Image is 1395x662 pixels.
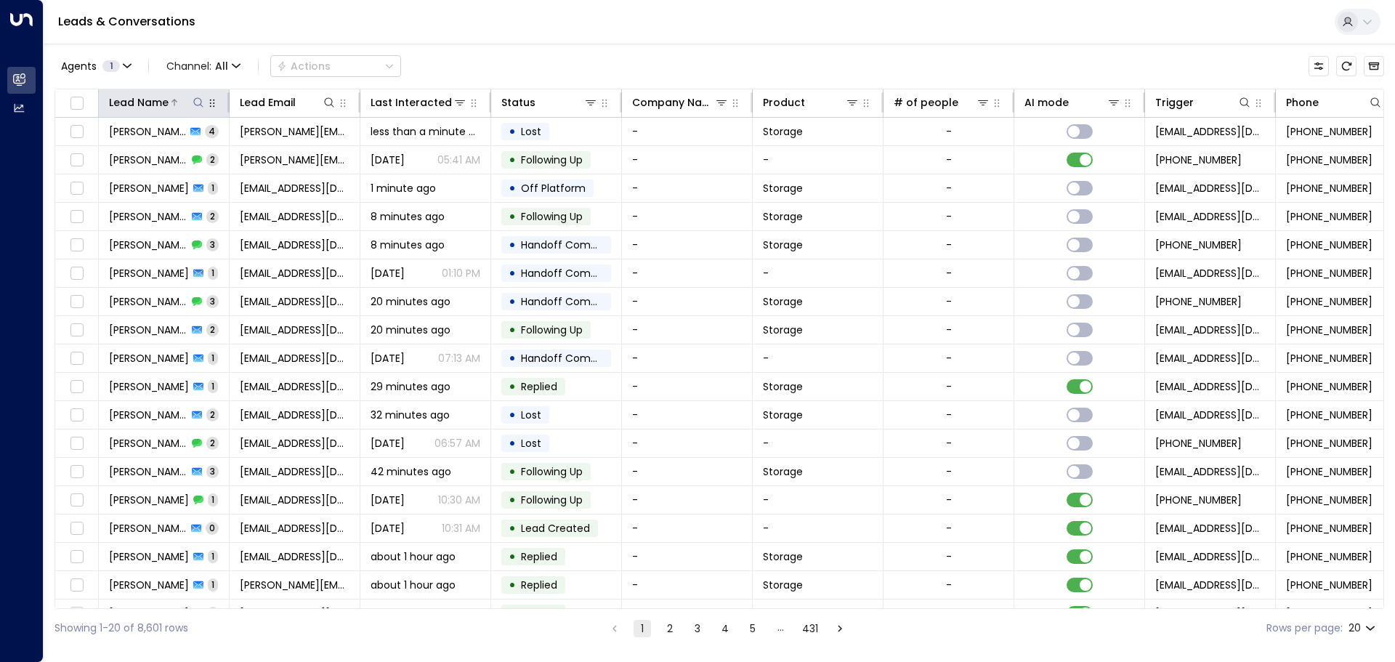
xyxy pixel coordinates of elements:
span: Toggle select row [68,378,86,396]
div: - [946,238,952,252]
span: Toggle select row [68,406,86,424]
span: Toggle select row [68,151,86,169]
span: 3 [206,295,219,307]
span: +447490726028 [1286,493,1372,507]
label: Rows per page: [1266,621,1343,636]
span: 2 [206,210,219,222]
span: Refresh [1336,56,1356,76]
div: 20 [1348,618,1378,639]
span: Toggle select row [68,605,86,623]
p: 01:10 PM [442,266,480,280]
span: +447447067049 [1286,181,1372,195]
span: razey68@yahoo.co.uk [240,493,349,507]
span: Lyndsey Owen [109,124,186,139]
span: 1 [208,578,218,591]
span: Replied [521,549,557,564]
nav: pagination navigation [605,619,849,637]
span: Lost [521,408,541,422]
span: 1 [208,607,218,619]
span: leads@space-station.co.uk [1155,379,1265,394]
td: - [622,231,753,259]
span: about 1 hour ago [371,606,456,621]
span: Yesterday [371,266,405,280]
span: louise.ettridge@gmail.com [240,578,349,592]
span: +447894428924 [1286,549,1372,564]
span: Aug 15, 2025 [371,521,405,536]
td: - [622,458,753,485]
div: - [946,578,952,592]
span: +447107531716 [1286,606,1372,621]
div: • [509,573,516,597]
span: 3 [206,465,219,477]
div: • [509,233,516,257]
div: - [946,153,952,167]
div: - [946,209,952,224]
button: Agents1 [54,56,137,76]
div: • [509,148,516,172]
span: +447889952865 [1286,578,1372,592]
span: Toggle select row [68,293,86,311]
span: leads@space-station.co.uk [1155,464,1265,479]
div: • [509,601,516,626]
span: tim_croudace@hotmail.co.uk [240,323,349,337]
span: Following Up [521,323,583,337]
div: AI mode [1024,94,1121,111]
td: - [622,543,753,570]
div: Trigger [1155,94,1252,111]
span: 8 minutes ago [371,238,445,252]
div: - [946,549,952,564]
div: - [946,464,952,479]
span: Handoff Completed [521,238,623,252]
span: +447741253261 [1286,408,1372,422]
span: Tim Croudace [109,323,187,337]
span: less than a minute ago [371,124,480,139]
span: Storage [763,238,803,252]
button: Go to page 431 [799,620,821,637]
span: 1 [208,352,218,364]
span: Following Up [521,153,583,167]
td: - [622,401,753,429]
span: +447470416158 [1286,351,1372,366]
div: Phone [1286,94,1319,111]
span: leads@space-station.co.uk [1155,209,1265,224]
span: about 1 hour ago [371,578,456,592]
span: Storage [763,578,803,592]
span: Toggle select row [68,123,86,141]
span: tim_croudace@hotmail.co.uk [240,294,349,309]
button: Channel:All [161,56,246,76]
span: Toggle select row [68,236,86,254]
span: Toggle select row [68,463,86,481]
span: Toggle select row [68,265,86,283]
td: - [622,288,753,315]
span: +447470416158 [1286,294,1372,309]
span: 32 minutes ago [371,408,450,422]
div: • [509,176,516,201]
td: - [622,486,753,514]
button: Go to page 4 [716,620,734,637]
div: # of people [894,94,958,111]
span: All [215,60,228,72]
div: - [946,323,952,337]
div: # of people [894,94,990,111]
span: 20 minutes ago [371,294,450,309]
span: 2 [206,323,219,336]
div: Last Interacted [371,94,452,111]
td: - [622,146,753,174]
div: - [946,606,952,621]
td: - [622,316,753,344]
span: lyndsey.owen@outlook.com [240,124,349,139]
span: Louise Ettridge [109,578,189,592]
button: Customize [1309,56,1329,76]
button: page 1 [634,620,651,637]
span: razey68@yahoo.co.uk [240,521,349,536]
div: • [509,374,516,399]
span: Storage [763,323,803,337]
span: Toggle select row [68,179,86,198]
td: - [753,146,883,174]
span: 8 minutes ago [371,209,445,224]
span: tim_croudace@hotmail.co.uk [1155,351,1265,366]
div: … [772,620,789,637]
span: Storage [763,549,803,564]
div: - [946,493,952,507]
span: 1 [208,380,218,392]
